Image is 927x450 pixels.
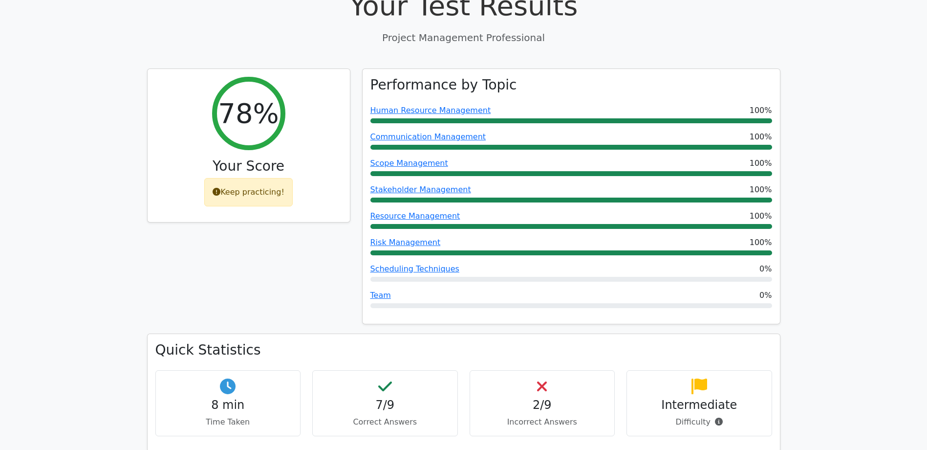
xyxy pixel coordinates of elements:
div: Keep practicing! [204,178,293,206]
h3: Your Score [155,158,342,175]
span: 100% [750,184,772,196]
h4: 7/9 [321,398,450,412]
a: Resource Management [370,211,460,221]
span: 0% [759,263,772,275]
span: 100% [750,237,772,248]
a: Stakeholder Management [370,185,471,194]
a: Scope Management [370,158,448,168]
a: Communication Management [370,132,486,141]
span: 100% [750,210,772,222]
a: Team [370,291,391,300]
a: Risk Management [370,238,441,247]
h4: Intermediate [635,398,764,412]
p: Correct Answers [321,416,450,428]
span: 100% [750,157,772,169]
span: 100% [750,131,772,143]
h3: Performance by Topic [370,77,517,93]
p: Difficulty [635,416,764,428]
a: Human Resource Management [370,106,491,115]
span: 100% [750,105,772,116]
p: Project Management Professional [147,30,780,45]
p: Incorrect Answers [478,416,607,428]
h2: 78% [218,97,279,130]
h4: 2/9 [478,398,607,412]
h4: 8 min [164,398,293,412]
h3: Quick Statistics [155,342,772,359]
span: 0% [759,290,772,301]
p: Time Taken [164,416,293,428]
a: Scheduling Techniques [370,264,459,273]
